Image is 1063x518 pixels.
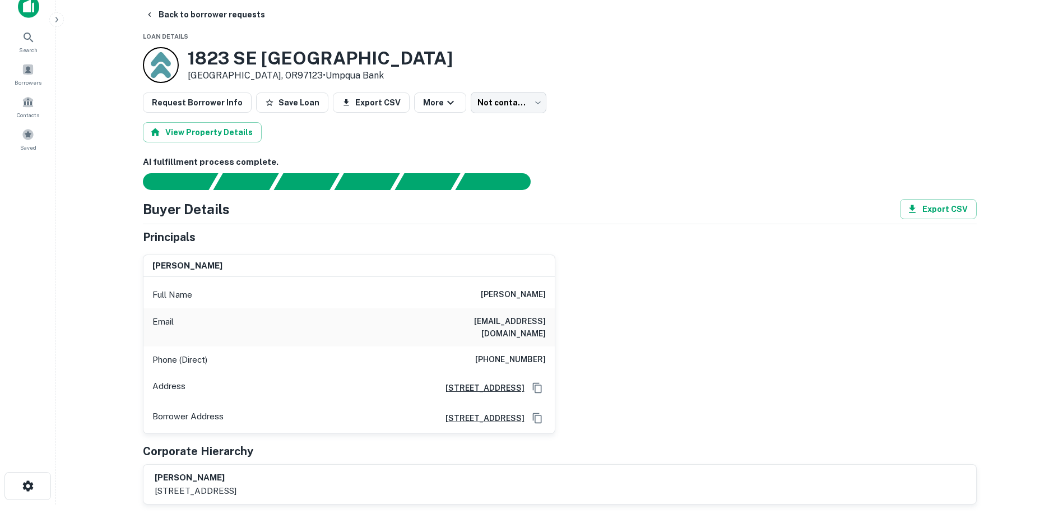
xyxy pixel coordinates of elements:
span: Loan Details [143,33,188,40]
h6: [EMAIL_ADDRESS][DOMAIN_NAME] [411,315,546,340]
a: [STREET_ADDRESS] [437,382,524,394]
h6: [PERSON_NAME] [155,471,236,484]
a: Saved [3,124,53,154]
h5: Principals [143,229,196,246]
p: Email [152,315,174,340]
p: [STREET_ADDRESS] [155,484,236,498]
button: Save Loan [256,92,328,113]
div: Principals found, AI now looking for contact information... [334,173,400,190]
button: More [414,92,466,113]
button: Copy Address [529,410,546,427]
a: Umpqua Bank [326,70,384,81]
button: Back to borrower requests [141,4,270,25]
iframe: Chat Widget [1007,428,1063,482]
p: Full Name [152,288,192,302]
span: Search [19,45,38,54]
button: Export CSV [900,199,977,219]
a: Search [3,26,53,57]
div: Not contacted [471,92,546,113]
div: Your request is received and processing... [213,173,278,190]
div: Principals found, still searching for contact information. This may take time... [394,173,460,190]
h4: Buyer Details [143,199,230,219]
span: Saved [20,143,36,152]
a: Borrowers [3,59,53,89]
p: Phone (Direct) [152,353,207,367]
h6: AI fulfillment process complete. [143,156,977,169]
div: Documents found, AI parsing details... [273,173,339,190]
div: AI fulfillment process complete. [456,173,544,190]
div: Sending borrower request to AI... [129,173,213,190]
h6: [PHONE_NUMBER] [475,353,546,367]
a: Contacts [3,91,53,122]
p: Address [152,380,185,396]
h6: [PERSON_NAME] [481,288,546,302]
h3: 1823 SE [GEOGRAPHIC_DATA] [188,48,453,69]
button: View Property Details [143,122,262,142]
p: Borrower Address [152,410,224,427]
a: [STREET_ADDRESS] [437,412,524,424]
h5: Corporate Hierarchy [143,443,253,460]
button: Request Borrower Info [143,92,252,113]
button: Export CSV [333,92,410,113]
h6: [PERSON_NAME] [152,260,222,272]
span: Contacts [17,110,39,119]
span: Borrowers [15,78,41,87]
button: Copy Address [529,380,546,396]
p: [GEOGRAPHIC_DATA], OR97123 • [188,69,453,82]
